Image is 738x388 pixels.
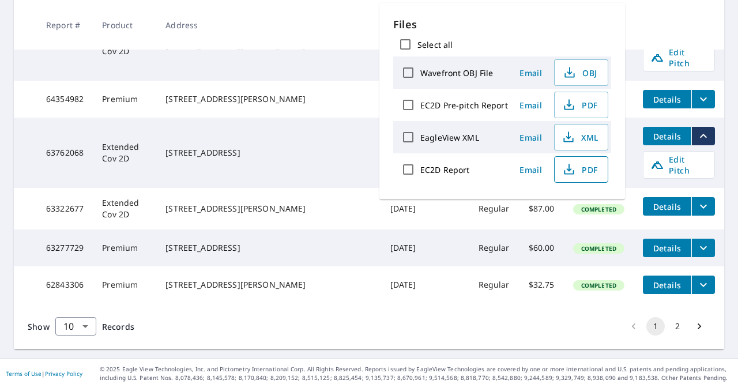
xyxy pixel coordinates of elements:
[574,244,623,253] span: Completed
[690,317,709,336] button: Go to next page
[513,129,549,146] button: Email
[513,96,549,114] button: Email
[37,229,93,266] td: 63277729
[650,201,684,212] span: Details
[513,161,549,179] button: Email
[646,317,665,336] button: page 1
[519,229,564,266] td: $60.00
[650,154,707,176] span: Edit Pitch
[469,229,519,266] td: Regular
[513,64,549,82] button: Email
[562,130,598,144] span: XML
[100,365,732,382] p: © 2025 Eagle View Technologies, Inc. and Pictometry International Corp. All Rights Reserved. Repo...
[623,317,710,336] nav: pagination navigation
[165,279,371,291] div: [STREET_ADDRESS][PERSON_NAME]
[562,66,598,80] span: OBJ
[517,100,545,111] span: Email
[650,243,684,254] span: Details
[55,310,96,342] div: 10
[165,93,371,105] div: [STREET_ADDRESS][PERSON_NAME]
[37,188,93,229] td: 63322677
[562,163,598,176] span: PDF
[691,127,715,145] button: filesDropdownBtn-63762068
[45,370,82,378] a: Privacy Policy
[28,321,50,332] span: Show
[519,188,564,229] td: $87.00
[37,81,93,118] td: 64354982
[6,370,82,377] p: |
[37,266,93,303] td: 62843306
[6,370,42,378] a: Terms of Use
[93,81,156,118] td: Premium
[562,98,598,112] span: PDF
[393,17,611,32] p: Files
[691,276,715,294] button: filesDropdownBtn-62843306
[643,239,691,257] button: detailsBtn-63277729
[517,67,545,78] span: Email
[381,266,426,303] td: [DATE]
[381,229,426,266] td: [DATE]
[643,90,691,108] button: detailsBtn-64354982
[55,317,96,336] div: Show 10 records
[643,44,715,71] a: Edit Pitch
[643,276,691,294] button: detailsBtn-62843306
[519,266,564,303] td: $32.75
[554,92,608,118] button: PDF
[420,100,508,111] label: EC2D Pre-pitch Report
[469,188,519,229] td: Regular
[650,47,707,69] span: Edit Pitch
[650,94,684,105] span: Details
[574,281,623,289] span: Completed
[93,188,156,229] td: Extended Cov 2D
[643,151,715,179] a: Edit Pitch
[93,118,156,188] td: Extended Cov 2D
[93,266,156,303] td: Premium
[668,317,687,336] button: Go to page 2
[420,67,493,78] label: Wavefront OBJ File
[554,124,608,150] button: XML
[517,132,545,143] span: Email
[37,118,93,188] td: 63762068
[165,242,371,254] div: [STREET_ADDRESS]
[691,90,715,108] button: filesDropdownBtn-64354982
[420,164,469,175] label: EC2D Report
[691,239,715,257] button: filesDropdownBtn-63277729
[643,127,691,145] button: detailsBtn-63762068
[469,266,519,303] td: Regular
[643,197,691,216] button: detailsBtn-63322677
[691,197,715,216] button: filesDropdownBtn-63322677
[554,156,608,183] button: PDF
[554,59,608,86] button: OBJ
[420,132,479,143] label: EagleView XML
[102,321,134,332] span: Records
[381,188,426,229] td: [DATE]
[165,147,371,159] div: [STREET_ADDRESS]
[93,229,156,266] td: Premium
[650,280,684,291] span: Details
[574,205,623,213] span: Completed
[517,164,545,175] span: Email
[417,39,453,50] label: Select all
[650,131,684,142] span: Details
[165,203,371,214] div: [STREET_ADDRESS][PERSON_NAME]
